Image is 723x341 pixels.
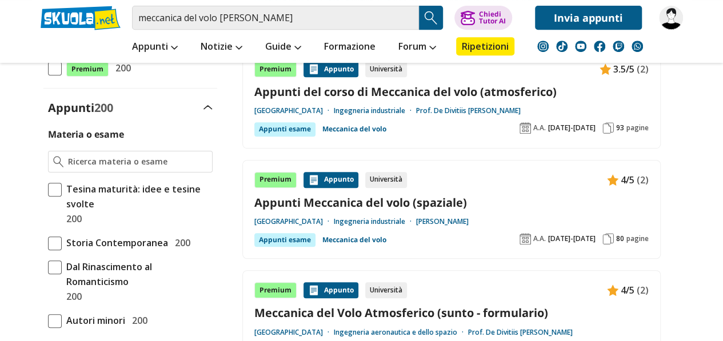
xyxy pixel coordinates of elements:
span: (2) [637,172,649,187]
div: Università [365,61,407,77]
div: Premium [254,282,297,298]
span: Dal Rinascimento al Romanticismo [62,259,213,289]
div: Appunti esame [254,233,315,247]
span: Autori minori [62,313,125,328]
span: 4/5 [621,172,634,187]
a: Ingegneria industriale [334,106,416,115]
img: Appunti contenuto [607,284,618,296]
a: [GEOGRAPHIC_DATA] [254,328,334,337]
span: 200 [62,289,82,304]
div: Università [365,282,407,298]
img: twitch [613,41,624,52]
div: Appunto [303,282,358,298]
span: pagine [626,234,649,243]
span: Tesina maturità: idee e tesine svolte [62,182,213,211]
a: Meccanica del volo [322,122,386,136]
div: Università [365,172,407,188]
span: A.A. [533,123,546,133]
img: Anno accademico [520,122,531,134]
a: Appunti [129,37,181,58]
img: Pagine [602,122,614,134]
img: instagram [537,41,549,52]
span: 200 [127,313,147,328]
a: Appunti del corso di Meccanica del volo (atmosferico) [254,84,649,99]
img: Appunti contenuto [600,63,611,75]
span: [DATE]-[DATE] [548,123,596,133]
img: Anno accademico [520,233,531,244]
span: 80 [616,234,624,243]
img: Appunti contenuto [308,174,319,186]
span: 200 [111,61,131,75]
img: Appunti contenuto [607,174,618,186]
div: Appunti esame [254,122,315,136]
div: Appunto [303,61,358,77]
span: A.A. [533,234,546,243]
img: youtube [575,41,586,52]
span: 4/5 [621,283,634,298]
a: Meccanica del Volo Atmosferico (sunto - formulario) [254,305,649,320]
span: 200 [62,211,82,226]
button: ChiediTutor AI [454,6,512,30]
img: facebook [594,41,605,52]
label: Appunti [48,100,113,115]
input: Cerca appunti, riassunti o versioni [132,6,419,30]
a: Notizie [198,37,245,58]
a: Guide [262,37,304,58]
span: (2) [637,283,649,298]
span: (2) [637,62,649,77]
img: nickdo280901 [659,6,683,30]
a: Formazione [321,37,378,58]
span: [DATE]-[DATE] [548,234,596,243]
a: [GEOGRAPHIC_DATA] [254,217,334,226]
span: pagine [626,123,649,133]
img: Appunti contenuto [308,63,319,75]
div: Premium [254,172,297,188]
img: Pagine [602,233,614,244]
a: Prof. De Divitiis [PERSON_NAME] [468,328,573,337]
a: Appunti Meccanica del volo (spaziale) [254,195,649,210]
span: 200 [94,100,113,115]
img: Appunti contenuto [308,284,319,296]
div: Chiedi Tutor AI [478,11,505,25]
a: Ingegneria industriale [334,217,416,226]
span: Premium [66,62,109,77]
div: Premium [254,61,297,77]
img: WhatsApp [632,41,643,52]
a: Ripetizioni [456,37,514,55]
img: Ricerca materia o esame [53,156,64,167]
span: 200 [170,235,190,250]
span: Storia Contemporanea [62,235,168,250]
span: 93 [616,123,624,133]
a: Ingegneria aeronautica e dello spazio [334,328,468,337]
a: Prof. De Divitiis [PERSON_NAME] [416,106,521,115]
img: Apri e chiudi sezione [203,105,213,110]
input: Ricerca materia o esame [68,156,207,167]
img: Cerca appunti, riassunti o versioni [422,9,440,26]
a: Forum [396,37,439,58]
a: Invia appunti [535,6,642,30]
span: 3.5/5 [613,62,634,77]
a: [PERSON_NAME] [416,217,469,226]
a: Meccanica del volo [322,233,386,247]
img: tiktok [556,41,568,52]
a: [GEOGRAPHIC_DATA] [254,106,334,115]
label: Materia o esame [48,128,124,141]
button: Search Button [419,6,443,30]
div: Appunto [303,172,358,188]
